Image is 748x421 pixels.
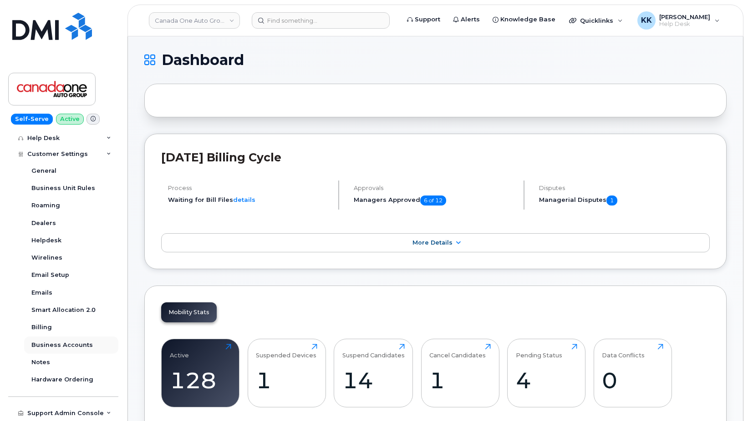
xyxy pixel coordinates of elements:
[539,195,710,205] h5: Managerial Disputes
[256,367,317,394] div: 1
[168,185,331,191] h4: Process
[539,185,710,191] h4: Disputes
[516,367,577,394] div: 4
[342,367,405,394] div: 14
[606,195,617,205] span: 1
[168,195,331,204] li: Waiting for Bill Files
[256,344,317,402] a: Suspended Devices1
[516,344,577,402] a: Pending Status4
[170,344,231,402] a: Active128
[161,150,710,164] h2: [DATE] Billing Cycle
[429,367,491,394] div: 1
[170,344,189,359] div: Active
[516,344,562,359] div: Pending Status
[429,344,491,402] a: Cancel Candidates1
[342,344,405,359] div: Suspend Candidates
[412,239,453,246] span: More Details
[342,344,405,402] a: Suspend Candidates14
[354,195,516,205] h5: Managers Approved
[170,367,231,394] div: 128
[256,344,316,359] div: Suspended Devices
[602,367,663,394] div: 0
[162,53,244,67] span: Dashboard
[354,185,516,191] h4: Approvals
[420,195,446,205] span: 6 of 12
[602,344,645,359] div: Data Conflicts
[429,344,486,359] div: Cancel Candidates
[602,344,663,402] a: Data Conflicts0
[233,196,255,203] a: details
